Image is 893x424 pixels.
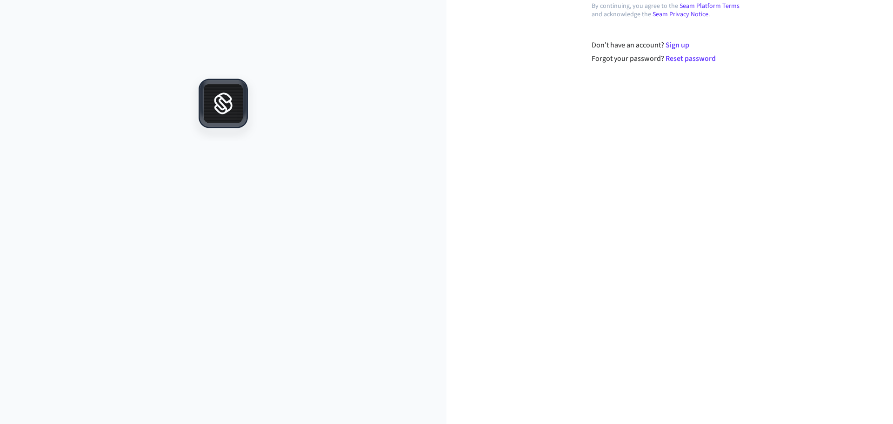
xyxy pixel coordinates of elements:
a: Seam Platform Terms [680,1,740,11]
a: Seam Privacy Notice [653,10,708,19]
p: By continuing, you agree to the and acknowledge the . [592,2,748,19]
a: Reset password [666,53,716,64]
a: Sign up [666,40,689,50]
div: Forgot your password? [592,53,748,64]
div: Don't have an account? [592,40,748,51]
